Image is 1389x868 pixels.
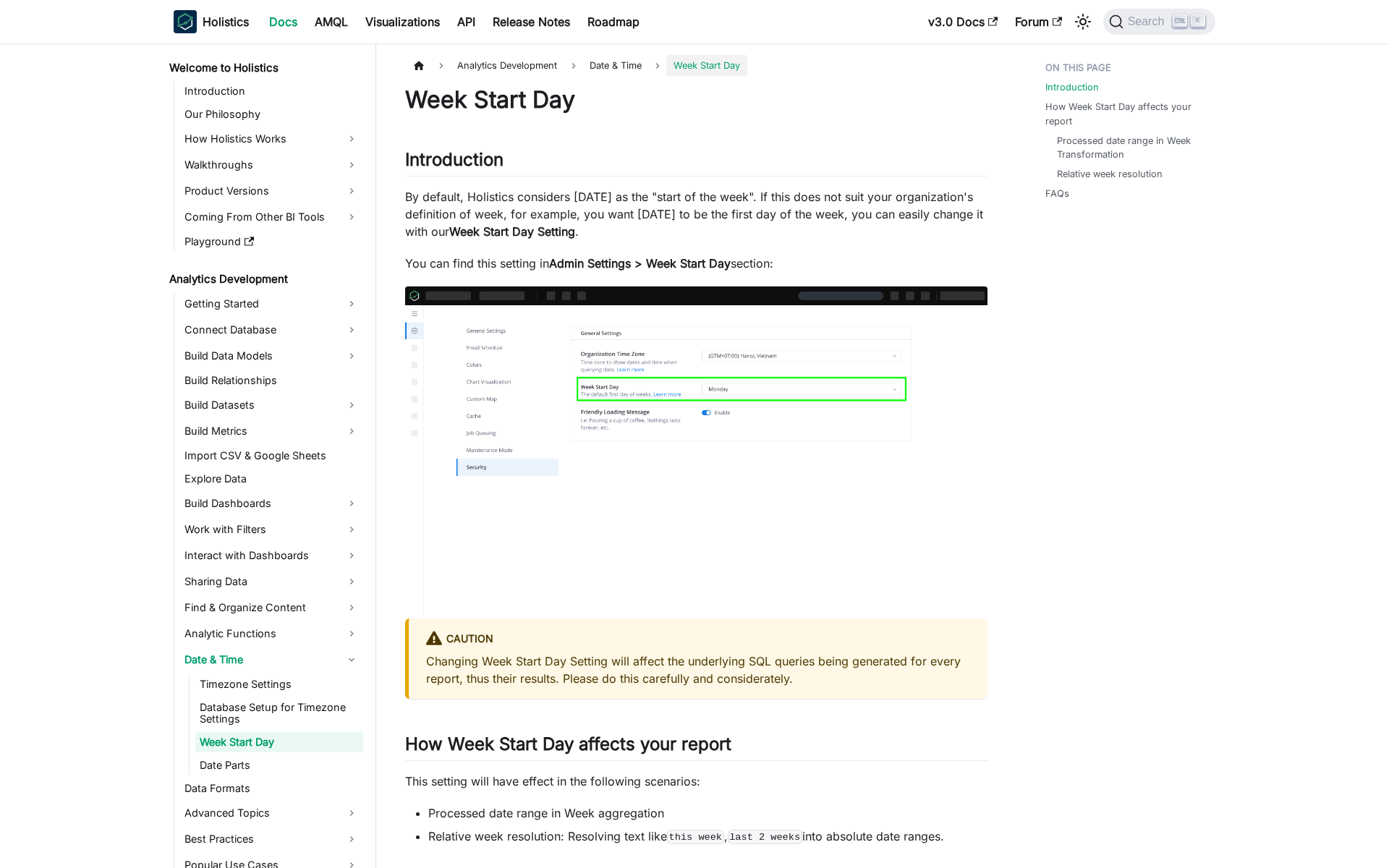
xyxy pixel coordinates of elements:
a: Our Philosophy [180,104,363,124]
a: Work with Filters [180,518,363,541]
a: Timezone Settings [195,674,363,694]
a: Getting Started [180,292,363,315]
p: This setting will have effect in the following scenarios: [405,773,987,790]
a: Forum [1006,10,1071,33]
nav: Docs sidebar [159,43,376,868]
h2: How Week Start Day affects your report [405,733,987,761]
a: HolisticsHolistics [174,10,249,33]
nav: Breadcrumbs [405,55,987,76]
span: Search [1123,15,1173,28]
a: Playground [180,231,363,252]
a: Introduction [180,81,363,101]
a: How Holistics Works [180,127,363,150]
div: caution [426,630,970,649]
strong: Admin Settings > Week Start Day [549,256,731,271]
a: Analytics Development [165,269,363,289]
a: Relative week resolution [1057,167,1163,181]
a: Data Formats [180,778,363,799]
a: Sharing Data [180,570,363,593]
code: this week [667,830,724,844]
p: By default, Holistics considers [DATE] as the "start of the week". If this does not suit your org... [405,188,987,240]
a: Roadmap [579,10,648,33]
a: Release Notes [484,10,579,33]
a: Date Parts [195,755,363,775]
span: Analytics Development [450,55,564,76]
a: Database Setup for Timezone Settings [195,697,363,729]
a: Build Relationships [180,370,363,391]
span: Date & Time [582,55,649,76]
a: Docs [260,10,306,33]
a: Interact with Dashboards [180,544,363,567]
p: You can find this setting in section: [405,255,987,272]
a: v3.0 Docs [919,10,1006,33]
a: Coming From Other BI Tools [180,205,363,229]
a: Processed date range in Week Transformation [1057,134,1201,161]
h2: Introduction [405,149,987,176]
a: Find & Organize Content [180,596,363,619]
a: Walkthroughs [180,153,363,176]
a: API [449,10,484,33]
span: Week Start Day [666,55,747,76]
a: Import CSV & Google Sheets [180,446,363,466]
li: Relative week resolution: Resolving text like , into absolute date ranges. [428,827,987,845]
p: Changing Week Start Day Setting will affect the underlying SQL queries being generated for every ... [426,652,970,687]
kbd: K [1191,14,1205,27]
a: Build Datasets [180,393,363,417]
a: Date & Time [180,648,363,671]
a: FAQs [1045,187,1069,200]
button: Switch between dark and light mode (currently light mode) [1071,10,1095,33]
a: Introduction [1045,80,1099,94]
a: Home page [405,55,433,76]
a: How Week Start Day affects your report [1045,100,1207,127]
a: Week Start Day [195,732,363,752]
strong: Week Start Day Setting [449,224,575,239]
a: Visualizations [357,10,449,33]
a: Analytic Functions [180,622,363,645]
img: Holistics [174,10,197,33]
a: Build Data Models [180,344,363,367]
a: Product Versions [180,179,363,203]
a: Explore Data [180,469,363,489]
b: Holistics [203,13,249,30]
a: Connect Database [180,318,363,341]
a: Welcome to Holistics [165,58,363,78]
code: last 2 weeks [728,830,802,844]
a: Advanced Topics [180,801,363,825]
a: Build Metrics [180,420,363,443]
a: AMQL [306,10,357,33]
li: Processed date range in Week aggregation [428,804,987,822]
a: Build Dashboards [180,492,363,515]
h1: Week Start Day [405,85,987,114]
a: Best Practices [180,827,363,851]
button: Search (Ctrl+K) [1103,9,1215,35]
